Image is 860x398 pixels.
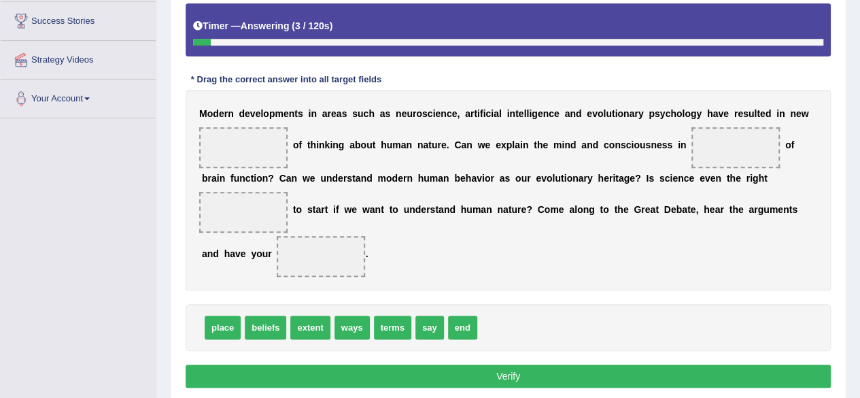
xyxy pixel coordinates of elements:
[536,173,541,184] b: e
[477,108,480,119] b: i
[428,108,433,119] b: c
[398,173,403,184] b: e
[604,139,609,150] b: c
[598,173,604,184] b: h
[541,173,547,184] b: v
[523,139,529,150] b: n
[729,173,736,184] b: h
[325,204,328,215] b: t
[665,173,670,184] b: c
[386,173,392,184] b: o
[342,108,347,119] b: s
[749,108,755,119] b: u
[779,108,785,119] b: n
[581,139,587,150] b: a
[598,108,604,119] b: o
[292,20,295,31] b: (
[790,108,796,119] b: n
[186,73,387,86] div: * Drag the correct answer into all target fields
[447,108,452,119] b: c
[360,139,366,150] b: o
[529,108,532,119] b: i
[685,108,691,119] b: o
[646,173,649,184] b: I
[681,139,687,150] b: n
[251,173,254,184] b: t
[507,108,510,119] b: i
[634,139,640,150] b: o
[564,173,567,184] b: i
[543,108,549,119] b: n
[785,139,791,150] b: o
[331,108,337,119] b: e
[401,139,407,150] b: a
[635,173,641,184] b: ?
[523,108,526,119] b: l
[624,173,630,184] b: g
[662,139,668,150] b: s
[407,173,413,184] b: n
[776,108,779,119] b: i
[501,139,506,150] b: x
[485,173,491,184] b: o
[435,108,441,119] b: e
[552,173,555,184] b: l
[404,204,410,215] b: u
[428,139,432,150] b: t
[570,108,576,119] b: n
[452,108,458,119] b: e
[417,139,424,150] b: n
[670,173,672,184] b: i
[324,139,330,150] b: k
[321,204,324,215] b: r
[413,108,416,119] b: r
[330,139,332,150] b: i
[512,139,515,150] b: l
[482,173,485,184] b: i
[202,173,208,184] b: b
[363,108,368,119] b: c
[736,173,741,184] b: e
[424,173,430,184] b: u
[392,173,398,184] b: d
[219,108,224,119] b: e
[746,173,749,184] b: r
[370,204,375,215] b: a
[527,173,530,184] b: r
[547,173,553,184] b: o
[691,127,780,168] span: Drop target
[207,173,211,184] b: r
[615,108,617,119] b: i
[193,21,332,31] h5: Timer —
[303,173,310,184] b: w
[682,108,685,119] b: l
[667,139,672,150] b: s
[672,173,678,184] b: e
[256,173,262,184] b: o
[447,139,449,150] b: .
[296,204,302,215] b: o
[802,108,809,119] b: w
[521,173,527,184] b: u
[289,108,295,119] b: n
[515,108,519,119] b: t
[606,108,612,119] b: u
[320,173,326,184] b: u
[738,108,743,119] b: e
[609,173,613,184] b: r
[562,139,564,150] b: i
[263,108,269,119] b: o
[362,204,370,215] b: w
[621,139,626,150] b: s
[260,108,263,119] b: l
[307,139,311,150] b: t
[700,173,705,184] b: e
[245,108,250,119] b: e
[256,108,261,119] b: e
[245,173,251,184] b: c
[230,173,234,184] b: f
[754,108,757,119] b: l
[326,173,332,184] b: n
[764,173,768,184] b: t
[347,173,352,184] b: s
